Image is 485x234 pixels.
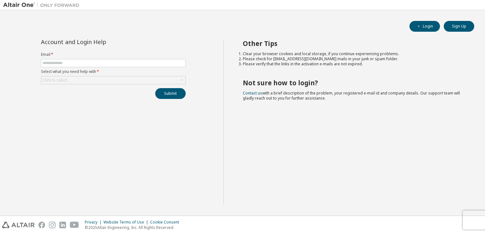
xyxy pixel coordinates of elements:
li: Clear your browser cookies and local storage, if you continue experiencing problems. [243,51,463,56]
img: altair_logo.svg [2,222,35,228]
div: Privacy [85,220,103,225]
h2: Not sure how to login? [243,79,463,87]
div: Click to select [41,76,185,84]
div: Cookie Consent [150,220,183,225]
img: youtube.svg [70,222,79,228]
div: Website Terms of Use [103,220,150,225]
span: with a brief description of the problem, your registered e-mail id and company details. Our suppo... [243,90,460,101]
label: Email [41,52,186,57]
h2: Other Tips [243,39,463,48]
img: Altair One [3,2,83,8]
img: instagram.svg [49,222,56,228]
button: Login [409,21,440,32]
button: Submit [155,88,186,99]
p: © 2025 Altair Engineering, Inc. All Rights Reserved. [85,225,183,230]
li: Please verify that the links in the activation e-mails are not expired. [243,62,463,67]
label: Select what you need help with [41,69,186,74]
div: Account and Login Help [41,39,157,44]
img: facebook.svg [38,222,45,228]
a: Contact us [243,90,262,96]
li: Please check for [EMAIL_ADDRESS][DOMAIN_NAME] mails in your junk or spam folder. [243,56,463,62]
img: linkedin.svg [59,222,66,228]
button: Sign Up [444,21,474,32]
div: Click to select [43,78,67,83]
